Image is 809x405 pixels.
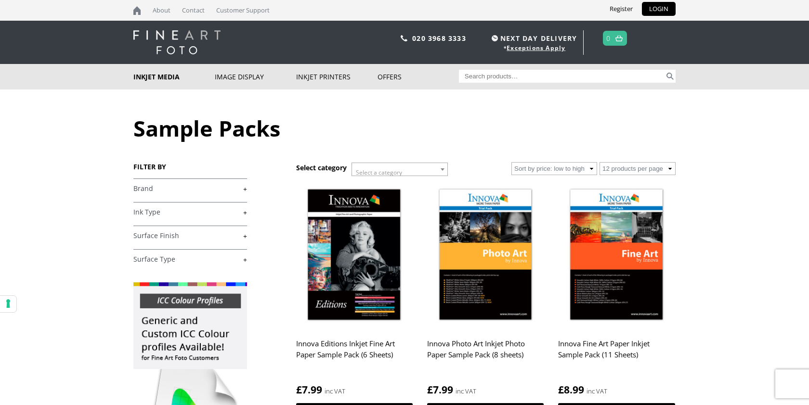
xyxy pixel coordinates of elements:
[511,162,597,175] select: Shop order
[133,226,247,245] h4: Surface Finish
[296,335,413,373] h2: Innova Editions Inkjet Fine Art Paper Sample Pack (6 Sheets)
[296,183,413,329] img: Innova Editions Inkjet Fine Art Paper Sample Pack (6 Sheets)
[296,163,347,172] h3: Select category
[489,33,577,44] span: NEXT DAY DELIVERY
[412,34,466,43] a: 020 3968 3333
[296,64,378,89] a: Inkjet Printers
[427,383,453,396] bdi: 7.99
[133,178,247,198] h4: Brand
[615,35,623,41] img: basket.svg
[133,64,215,89] a: Inkjet Media
[456,386,476,397] strong: inc VAT
[133,249,247,268] h4: Surface Type
[378,64,459,89] a: Offers
[558,335,675,373] h2: Innova Fine Art Paper Inkjet Sample Pack (11 Sheets)
[558,183,675,397] a: Innova Fine Art Paper Inkjet Sample Pack (11 Sheets) £8.99 inc VAT
[427,183,544,329] img: Innova Photo Art Inkjet Photo Paper Sample Pack (8 sheets)
[133,162,247,171] h3: FILTER BY
[459,70,665,83] input: Search products…
[356,168,402,177] span: Select a category
[133,30,221,54] img: logo-white.svg
[602,2,640,16] a: Register
[133,231,247,240] a: +
[296,383,302,396] span: £
[507,44,565,52] a: Exceptions Apply
[296,183,413,397] a: Innova Editions Inkjet Fine Art Paper Sample Pack (6 Sheets) £7.99 inc VAT
[606,31,611,45] a: 0
[665,70,676,83] button: Search
[133,255,247,264] a: +
[558,383,584,396] bdi: 8.99
[401,35,407,41] img: phone.svg
[427,383,433,396] span: £
[133,208,247,217] a: +
[558,383,564,396] span: £
[427,335,544,373] h2: Innova Photo Art Inkjet Photo Paper Sample Pack (8 sheets)
[133,114,676,143] h1: Sample Packs
[558,183,675,329] img: Innova Fine Art Paper Inkjet Sample Pack (11 Sheets)
[642,2,676,16] a: LOGIN
[133,202,247,221] h4: Ink Type
[296,383,322,396] bdi: 7.99
[587,386,607,397] strong: inc VAT
[215,64,296,89] a: Image Display
[325,386,345,397] strong: inc VAT
[492,35,498,41] img: time.svg
[133,184,247,193] a: +
[427,183,544,397] a: Innova Photo Art Inkjet Photo Paper Sample Pack (8 sheets) £7.99 inc VAT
